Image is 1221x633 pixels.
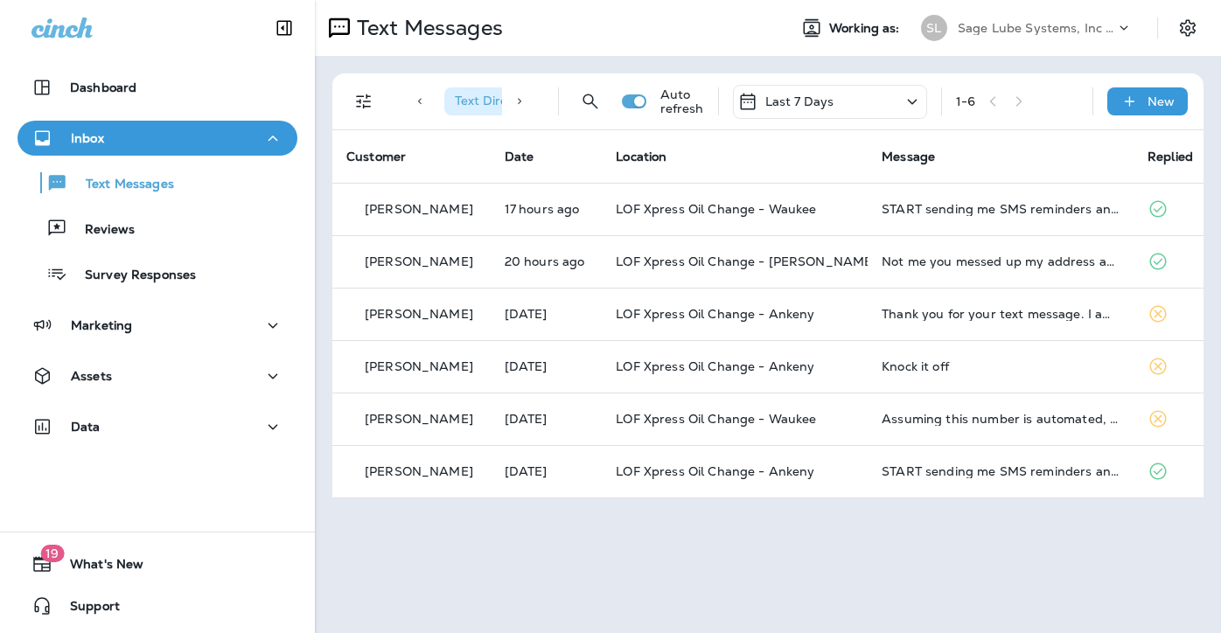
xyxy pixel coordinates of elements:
[67,222,135,239] p: Reviews
[71,369,112,383] p: Assets
[505,359,589,373] p: Aug 12, 2025 01:34 PM
[882,254,1120,268] div: Not me you messed up my address and phone again
[71,318,132,332] p: Marketing
[260,10,309,45] button: Collapse Sidebar
[67,268,196,284] p: Survey Responses
[616,254,876,269] span: LOF Xpress Oil Change - [PERSON_NAME]
[52,599,120,620] span: Support
[350,15,503,41] p: Text Messages
[882,202,1120,216] div: START sending me SMS reminders and future coupons!
[505,254,589,268] p: Aug 14, 2025 02:15 PM
[365,412,473,426] p: [PERSON_NAME]
[505,464,589,478] p: Aug 8, 2025 06:10 PM
[1148,94,1175,108] p: New
[616,463,814,479] span: LOF Xpress Oil Change - Ankeny
[921,15,947,41] div: SL
[365,202,473,216] p: [PERSON_NAME]
[365,464,473,478] p: [PERSON_NAME]
[365,307,473,321] p: [PERSON_NAME]
[616,149,666,164] span: Location
[365,254,473,268] p: [PERSON_NAME]
[882,412,1120,426] div: Assuming this number is automated, but it's not: Last time I was there, two of my tires were not ...
[660,87,704,115] p: Auto refresh
[882,149,935,164] span: Message
[17,210,297,247] button: Reviews
[1172,12,1204,44] button: Settings
[70,80,136,94] p: Dashboard
[17,255,297,292] button: Survey Responses
[17,588,297,623] button: Support
[956,94,975,108] div: 1 - 6
[17,308,297,343] button: Marketing
[346,149,406,164] span: Customer
[17,546,297,581] button: 19What's New
[616,201,816,217] span: LOF Xpress Oil Change - Waukee
[365,359,473,373] p: [PERSON_NAME]
[765,94,834,108] p: Last 7 Days
[616,411,816,427] span: LOF Xpress Oil Change - Waukee
[573,84,608,119] button: Search Messages
[444,87,623,115] div: Text Direction:Incoming
[17,121,297,156] button: Inbox
[505,412,589,426] p: Aug 10, 2025 11:23 AM
[346,84,381,119] button: Filters
[616,358,814,374] span: LOF Xpress Oil Change - Ankeny
[455,93,594,108] span: Text Direction : Incoming
[882,359,1120,373] div: Knock it off
[17,70,297,105] button: Dashboard
[52,557,143,578] span: What's New
[71,131,104,145] p: Inbox
[505,202,589,216] p: Aug 14, 2025 04:38 PM
[882,307,1120,321] div: Thank you for your text message. I am currently unavailable. I will respond to your message as so...
[829,21,904,36] span: Working as:
[1148,149,1193,164] span: Replied
[958,21,1115,35] p: Sage Lube Systems, Inc dba LOF Xpress Oil Change
[17,358,297,393] button: Assets
[505,149,534,164] span: Date
[17,164,297,201] button: Text Messages
[40,545,64,562] span: 19
[882,464,1120,478] div: START sending me SMS reminders and future coupons!
[17,409,297,444] button: Data
[616,306,814,322] span: LOF Xpress Oil Change - Ankeny
[71,420,101,434] p: Data
[505,307,589,321] p: Aug 13, 2025 06:31 PM
[68,177,174,193] p: Text Messages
